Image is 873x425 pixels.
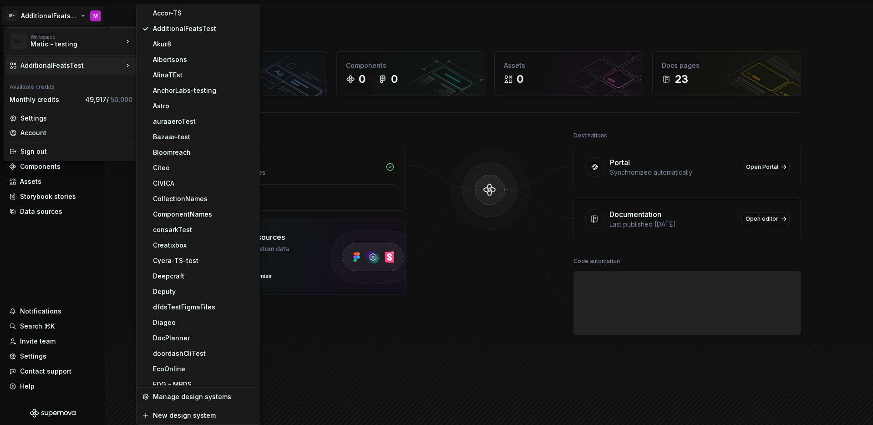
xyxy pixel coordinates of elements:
[153,55,254,64] div: Albertsons
[153,101,254,111] div: Astro
[153,179,254,188] div: CIVICA
[6,78,136,92] div: Available credits
[153,225,254,234] div: consarkTest
[20,114,132,123] div: Settings
[153,349,254,358] div: doordashCliTest
[153,9,254,18] div: Accor-TS
[153,256,254,265] div: Cyera-TS-test
[153,334,254,343] div: DocPlanner
[30,40,108,49] div: Matic - testing
[153,132,254,142] div: Bazaar-test
[111,96,132,103] span: 50,000
[153,272,254,281] div: Deepcraft
[153,392,254,401] div: Manage design systems
[153,210,254,219] div: ComponentNames
[153,194,254,203] div: CollectionNames
[153,380,254,389] div: EDG - MBDS
[153,364,254,374] div: EcoOnline
[20,61,123,70] div: AdditionalFeatsTest
[85,96,132,103] span: 49,917 /
[10,33,27,50] div: M-
[153,411,254,420] div: New design system
[153,287,254,296] div: Deputy
[153,117,254,126] div: auraaeroTest
[10,95,81,104] div: Monthly credits
[153,24,254,33] div: AdditionalFeatsTest
[153,241,254,250] div: Creatixbox
[153,40,254,49] div: Akur8
[153,303,254,312] div: dfdsTestFigmaFiles
[30,34,123,40] div: Workspace
[153,86,254,95] div: AnchorLabs-testing
[153,318,254,327] div: Diageo
[153,71,254,80] div: AlinaTEst
[20,147,132,156] div: Sign out
[153,148,254,157] div: Bloomreach
[20,128,132,137] div: Account
[153,163,254,172] div: Citeo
